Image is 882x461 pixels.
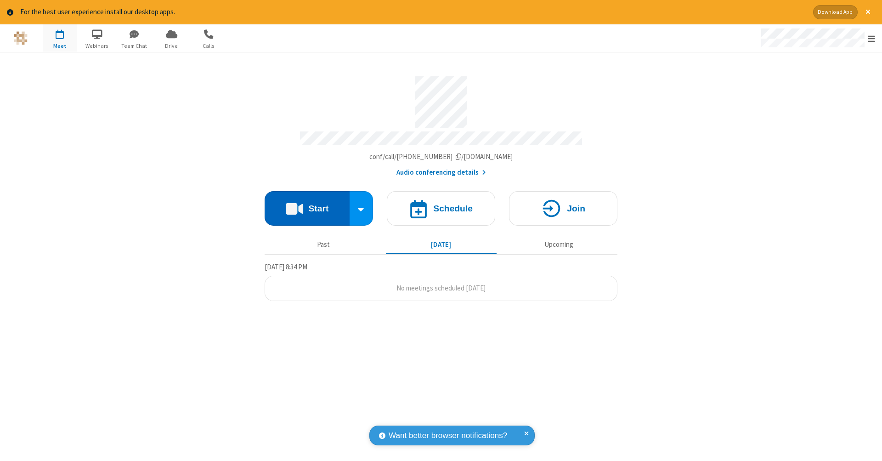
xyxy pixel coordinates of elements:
div: Open menu [752,24,882,52]
button: Join [509,191,617,226]
button: Start [265,191,350,226]
span: Webinars [80,42,114,50]
div: Start conference options [350,191,373,226]
button: Audio conferencing details [396,167,486,178]
span: Calls [192,42,226,50]
h4: Join [567,204,585,213]
button: [DATE] [386,236,497,254]
span: [DATE] 8:34 PM [265,262,307,271]
img: QA Selenium DO NOT DELETE OR CHANGE [14,31,28,45]
span: No meetings scheduled [DATE] [396,284,486,292]
h4: Schedule [433,204,473,213]
h4: Start [308,204,328,213]
button: Logo [3,24,38,52]
span: Copy my meeting room link [369,152,513,161]
div: For the best user experience install our desktop apps. [20,7,806,17]
span: Meet [43,42,77,50]
section: Account details [265,69,617,177]
span: Want better browser notifications? [389,430,507,442]
button: Copy my meeting room linkCopy my meeting room link [369,152,513,162]
button: Download App [813,5,858,19]
button: Close alert [861,5,875,19]
button: Schedule [387,191,495,226]
section: Today's Meetings [265,262,617,301]
button: Past [268,236,379,254]
span: Drive [154,42,189,50]
button: Upcoming [503,236,614,254]
span: Team Chat [117,42,152,50]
